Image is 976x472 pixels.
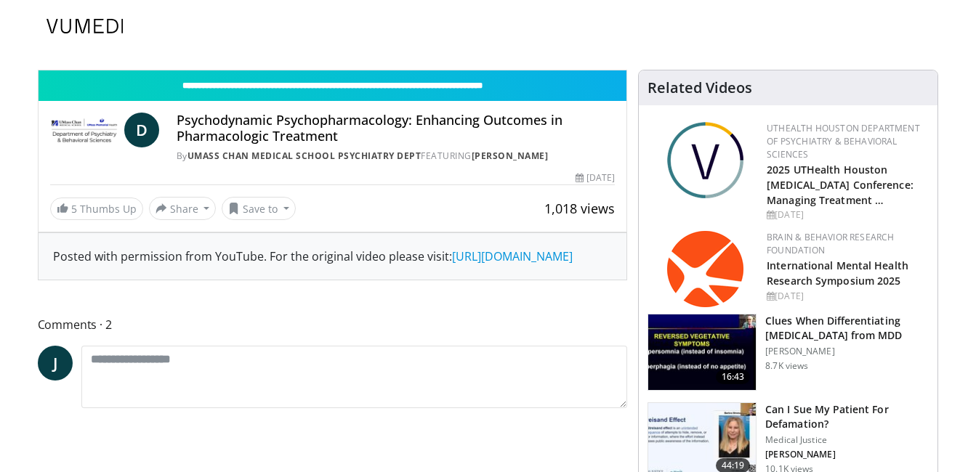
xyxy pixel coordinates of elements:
[716,370,751,384] span: 16:43
[452,248,573,264] a: [URL][DOMAIN_NAME]
[149,197,217,220] button: Share
[767,259,908,288] a: International Mental Health Research Symposium 2025
[472,150,549,162] a: [PERSON_NAME]
[124,113,159,147] a: D
[177,113,616,144] h4: Psychodynamic Psychopharmacology: Enhancing Outcomes in Pharmacologic Treatment
[765,449,929,460] p: Jeffrey Segal
[765,360,808,372] p: 8.7K views
[765,346,929,357] p: [PERSON_NAME]
[765,314,929,343] h3: Clues When Differentiating [MEDICAL_DATA] from MDD
[667,122,743,198] img: da6ca4d7-4c4f-42ba-8ea6-731fee8dde8f.png.150x105_q85_autocrop_double_scale_upscale_version-0.2.png
[38,346,73,381] a: J
[177,150,616,163] div: By FEATURING
[71,202,77,216] span: 5
[767,231,894,256] a: Brain & Behavior Research Foundation
[187,150,422,162] a: UMass Chan Medical School Psychiatry Dept
[222,197,296,220] button: Save to
[767,161,926,207] h2: 2025 UTHealth Houston Mood Disorders Conference: Managing Treatment Resistant Depression
[576,171,615,184] div: [DATE]
[50,113,118,147] img: UMass Chan Medical School Psychiatry Dept
[648,314,929,391] a: 16:43 Clues When Differentiating [MEDICAL_DATA] from MDD [PERSON_NAME] 8.7K views
[767,122,920,160] a: UTHealth Houston Department of Psychiatry & Behavioral Sciences
[667,231,743,307] img: 6bc95fc0-882d-4061-9ebb-ce70b98f0866.png.150x105_q85_autocrop_double_scale_upscale_version-0.2.png
[767,290,926,303] div: [DATE]
[648,79,752,97] h4: Related Videos
[38,315,628,334] span: Comments 2
[50,198,143,220] a: 5 Thumbs Up
[765,402,929,431] h3: Can I Sue My Patient For Defamation?
[53,248,613,265] div: Posted with permission from YouTube. For the original video please visit:
[648,314,756,390] img: a6520382-d332-4ed3-9891-ee688fa49237.150x105_q85_crop-smart_upscale.jpg
[47,19,124,33] img: VuMedi Logo
[544,200,615,217] span: 1,018 views
[765,434,929,446] p: Medical Justice
[767,163,914,207] a: 2025 UTHealth Houston [MEDICAL_DATA] Conference: Managing Treatment …
[767,208,926,221] div: [DATE]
